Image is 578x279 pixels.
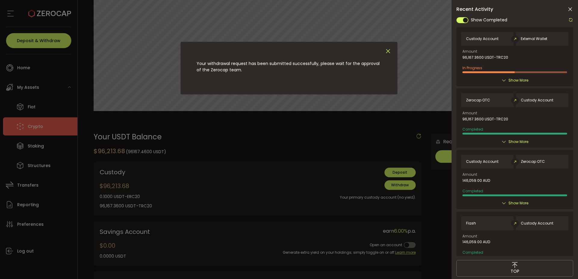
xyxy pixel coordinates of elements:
[508,200,528,206] span: Show More
[462,178,490,183] span: 146,059.00 AUD
[466,37,499,41] span: Custody Account
[462,50,477,53] span: Amount
[181,42,397,94] div: dialog
[385,48,391,55] button: Close
[466,221,476,225] span: Flash
[462,55,508,60] span: 96,167.3600 USDT-TRC20
[548,250,578,279] iframe: Chat Widget
[521,160,545,164] span: Zerocap OTC
[462,117,508,121] span: 96,167.3600 USDT-TRC20
[462,111,477,115] span: Amount
[508,77,528,83] span: Show More
[462,65,482,70] span: In Progress
[462,250,483,255] span: Completed
[521,37,547,41] span: External Wallet
[462,127,483,132] span: Completed
[456,7,493,12] span: Recent Activity
[471,17,507,23] span: Show Completed
[197,60,380,73] span: Your withdrawal request has been submitted successfully, please wait for the approval of the Zero...
[466,160,499,164] span: Custody Account
[511,268,519,274] span: TOP
[508,139,528,145] span: Show More
[521,98,553,102] span: Custody Account
[462,234,477,238] span: Amount
[462,173,477,176] span: Amount
[466,98,490,102] span: Zerocap OTC
[462,240,490,244] span: 146,059.00 AUD
[521,221,553,225] span: Custody Account
[462,188,483,194] span: Completed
